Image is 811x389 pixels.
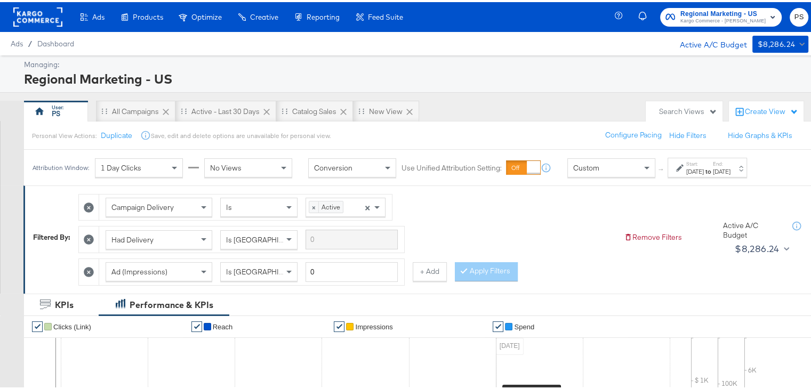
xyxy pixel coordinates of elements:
span: Ad (Impressions) [111,265,167,274]
span: Clear all [363,196,372,214]
span: × [364,200,370,209]
button: + Add [413,260,447,279]
div: [DATE] [713,165,730,174]
div: Filtered By: [33,230,70,240]
div: Managing: [24,58,806,68]
div: Create View [745,104,798,115]
span: Spend [514,321,534,329]
a: ✔ [334,319,344,330]
span: × [309,199,319,210]
div: KPIs [55,297,74,309]
label: End: [713,158,730,165]
div: Attribution Window: [32,162,90,169]
button: Configure Pacing [598,124,669,143]
label: Start: [686,158,704,165]
div: Save, edit and delete options are unavailable for personal view. [151,129,331,138]
span: Creative [250,11,278,19]
div: Personal View Actions: [32,129,97,138]
div: Drag to reorder tab [282,106,287,112]
span: Is [GEOGRAPHIC_DATA] [226,233,308,242]
span: Kargo Commerce - [PERSON_NAME] [680,15,766,23]
input: Enter a number [306,260,398,280]
div: Regional Marketing - US [24,68,806,86]
button: PS [790,6,808,25]
button: $8,286.24 [752,34,808,51]
span: Reach [213,321,233,329]
button: Hide Filters [669,128,706,139]
span: Is [GEOGRAPHIC_DATA] [226,265,308,274]
span: Clicks (Link) [53,321,91,329]
div: Drag to reorder tab [101,106,107,112]
span: 1 Day Clicks [101,161,141,171]
span: Products [133,11,163,19]
div: New View [369,104,403,115]
strong: to [704,165,713,173]
div: Performance & KPIs [130,297,213,309]
span: Impressions [355,321,392,329]
a: Dashboard [37,37,74,46]
div: $8,286.24 [735,239,780,255]
a: ✔ [493,319,503,330]
span: No Views [210,161,242,171]
span: Conversion [314,161,352,171]
div: PS [52,107,60,117]
span: PS [794,9,804,21]
span: Ads [92,11,105,19]
span: / [23,37,37,46]
button: Regional Marketing - USKargo Commerce - [PERSON_NAME] [660,6,782,25]
div: Search Views [659,104,717,115]
a: ✔ [191,319,202,330]
div: All Campaigns [112,104,159,115]
span: ↑ [656,166,667,169]
span: Is [226,200,232,210]
input: Enter a search term [306,228,398,247]
span: Ads [11,37,23,46]
a: ✔ [32,319,43,330]
label: Use Unified Attribution Setting: [402,161,502,171]
div: Drag to reorder tab [181,106,187,112]
span: Reporting [307,11,340,19]
button: Duplicate [101,128,132,139]
div: Catalog Sales [292,104,336,115]
div: Active A/C Budget [723,218,782,238]
span: Had Delivery [111,233,154,242]
div: Active - Last 30 Days [191,104,260,115]
span: Custom [573,161,599,171]
span: Regional Marketing - US [680,6,766,18]
div: Active A/C Budget [669,34,747,50]
span: Campaign Delivery [111,200,174,210]
div: [DATE] [686,165,704,174]
div: $8,286.24 [758,36,796,49]
button: Hide Graphs & KPIs [728,128,792,139]
div: Drag to reorder tab [358,106,364,112]
span: Feed Suite [368,11,403,19]
button: $8,286.24 [730,238,791,255]
span: Active [319,199,343,210]
span: Optimize [191,11,222,19]
button: Remove Filters [624,230,682,240]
